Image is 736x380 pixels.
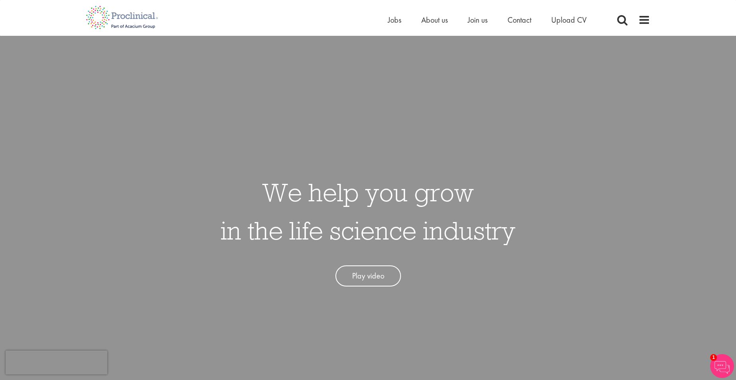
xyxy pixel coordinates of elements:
a: Jobs [388,15,401,25]
a: About us [421,15,448,25]
a: Upload CV [551,15,587,25]
a: Play video [335,265,401,286]
img: Chatbot [710,354,734,378]
a: Contact [507,15,531,25]
h1: We help you grow in the life science industry [221,173,515,249]
span: 1 [710,354,717,361]
a: Join us [468,15,488,25]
